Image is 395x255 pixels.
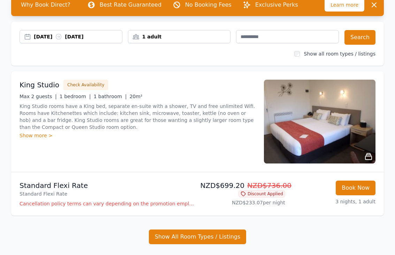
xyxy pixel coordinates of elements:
span: 1 bathroom | [93,94,127,99]
p: King Studio rooms have a King bed, separate en-suite with a shower, TV and free unlimited Wifi. R... [20,103,256,131]
p: NZD$699.20 [200,181,285,190]
div: [DATE] [DATE] [34,33,122,40]
span: 20m² [129,94,142,99]
button: Search [344,30,375,45]
p: 3 nights, 1 adult [291,198,375,205]
p: Standard Flexi Rate [20,181,195,190]
label: Show all room types / listings [304,51,375,57]
span: NZD$736.00 [247,181,291,190]
span: 1 bedroom | [60,94,91,99]
button: Book Now [336,181,375,195]
p: Exclusive Perks [255,1,298,9]
button: Show All Room Types / Listings [149,229,246,244]
div: 1 adult [128,33,230,40]
h3: King Studio [20,80,59,90]
span: Max 2 guests | [20,94,57,99]
p: No Booking Fees [185,1,231,9]
div: Show more > [20,132,256,139]
span: Discount Applied [238,190,285,197]
p: Best Rate Guaranteed [100,1,161,9]
p: Standard Flexi Rate [20,190,195,197]
p: Cancellation policy terms can vary depending on the promotion employed and the time of stay of th... [20,200,195,207]
p: NZD$233.07 per night [200,199,285,206]
button: Check Availability [63,80,108,90]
